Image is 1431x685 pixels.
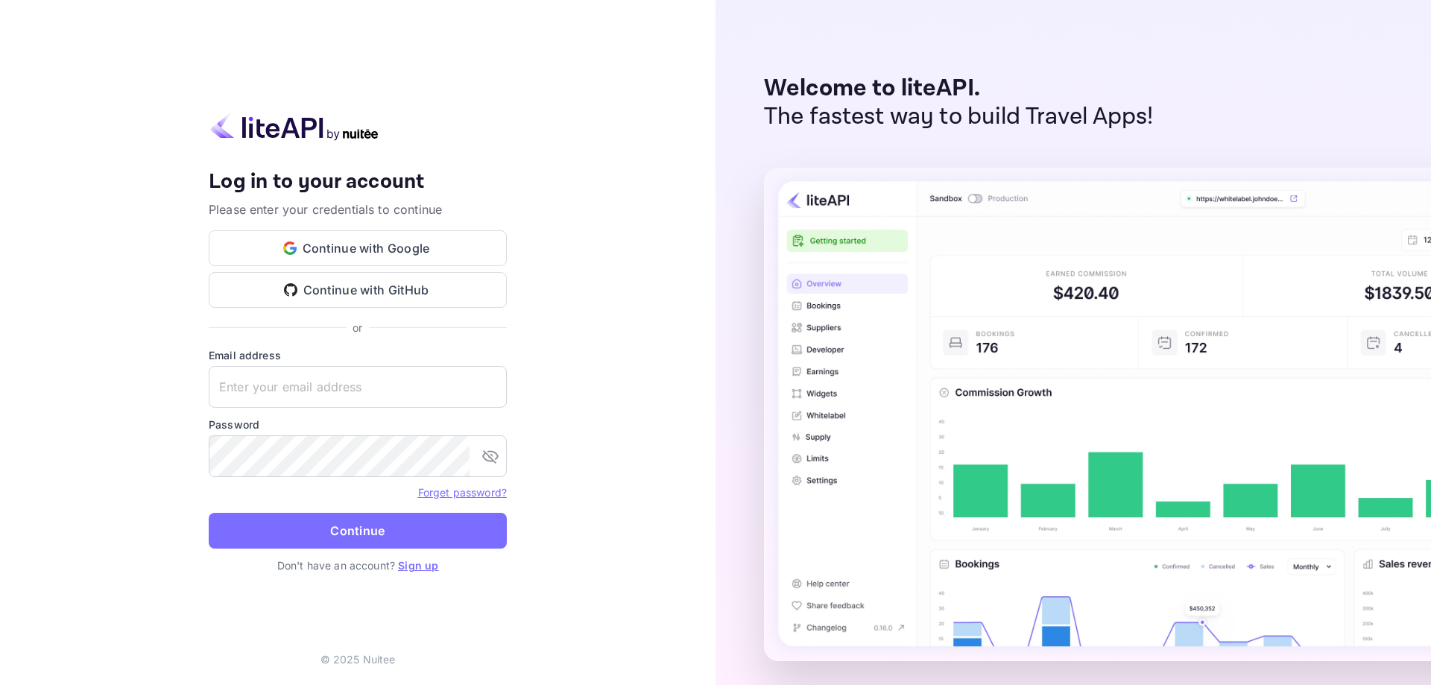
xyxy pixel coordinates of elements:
p: The fastest way to build Travel Apps! [764,103,1154,131]
label: Password [209,417,507,432]
p: or [353,320,362,335]
a: Sign up [398,559,438,572]
h4: Log in to your account [209,169,507,195]
p: Don't have an account? [209,558,507,573]
img: liteapi [209,112,380,141]
button: Continue with Google [209,230,507,266]
input: Enter your email address [209,366,507,408]
p: Please enter your credentials to continue [209,201,507,218]
a: Forget password? [418,484,507,499]
button: Continue [209,513,507,549]
button: toggle password visibility [476,441,505,471]
p: © 2025 Nuitee [320,651,396,667]
p: Welcome to liteAPI. [764,75,1154,103]
label: Email address [209,347,507,363]
button: Continue with GitHub [209,272,507,308]
a: Forget password? [418,486,507,499]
